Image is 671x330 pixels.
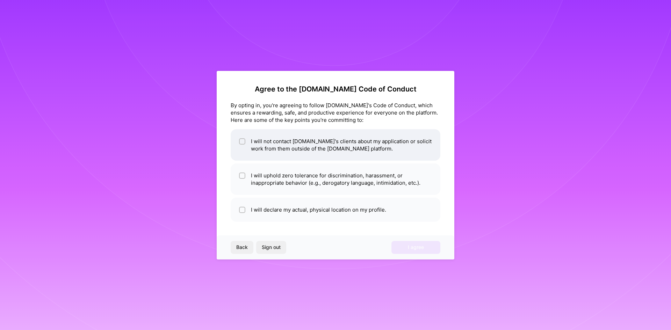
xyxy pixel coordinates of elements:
button: Sign out [256,241,286,254]
div: By opting in, you're agreeing to follow [DOMAIN_NAME]'s Code of Conduct, which ensures a rewardin... [231,102,440,124]
button: Back [231,241,253,254]
li: I will uphold zero tolerance for discrimination, harassment, or inappropriate behavior (e.g., der... [231,163,440,195]
span: Back [236,244,248,251]
li: I will not contact [DOMAIN_NAME]'s clients about my application or solicit work from them outside... [231,129,440,161]
h2: Agree to the [DOMAIN_NAME] Code of Conduct [231,85,440,93]
li: I will declare my actual, physical location on my profile. [231,198,440,222]
span: Sign out [262,244,281,251]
